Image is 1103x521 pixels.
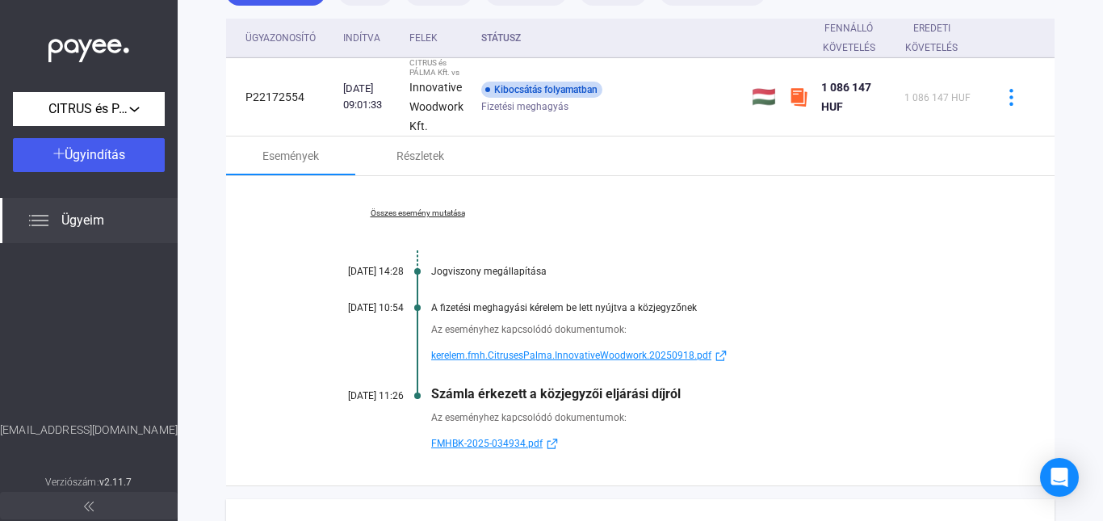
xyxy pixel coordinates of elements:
td: 🇭🇺 [745,58,782,137]
span: Fizetési meghagyás [481,97,568,116]
img: arrow-double-left-grey.svg [84,502,94,511]
strong: Innovative Woodwork Kft. [409,81,463,132]
img: plus-white.svg [53,148,65,159]
div: Indítva [343,28,380,48]
div: Az eseményhez kapcsolódó dokumentumok: [431,321,974,338]
span: Ügyindítás [65,147,125,162]
span: 1 086 147 HUF [821,81,871,113]
span: CITRUS és PÁLMA Kft. [48,99,129,119]
div: Az eseményhez kapcsolódó dokumentumok: [431,410,974,426]
strong: v2.11.7 [99,477,132,488]
div: Ügyazonosító [245,28,316,48]
img: external-link-blue [543,438,562,450]
div: Fennálló követelés [821,19,891,57]
div: Ügyazonosító [245,28,330,48]
img: more-blue [1003,89,1020,106]
div: Fennálló követelés [821,19,877,57]
div: Indítva [343,28,396,48]
div: [DATE] 14:28 [307,266,404,277]
div: CITRUS és PÁLMA Kft. vs [409,58,468,78]
span: Ügyeim [61,211,104,230]
img: szamlazzhu-mini [789,87,808,107]
button: Ügyindítás [13,138,165,172]
div: Jogviszony megállapítása [431,266,974,277]
span: FMHBK-2025-034934.pdf [431,434,543,453]
span: kerelem.fmh.CitrusesPalma.InnovativeWoodwork.20250918.pdf [431,346,711,365]
button: more-blue [994,80,1028,114]
div: Részletek [396,146,444,166]
img: white-payee-white-dot.svg [48,30,129,63]
div: [DATE] 11:26 [307,390,404,401]
div: Számla érkezett a közjegyzői eljárási díjról [431,386,974,401]
button: CITRUS és PÁLMA Kft. [13,92,165,126]
div: Open Intercom Messenger [1040,458,1079,497]
a: Összes esemény mutatása [307,208,528,218]
div: Kibocsátás folyamatban [481,82,602,98]
a: kerelem.fmh.CitrusesPalma.InnovativeWoodwork.20250918.pdfexternal-link-blue [431,346,974,365]
img: external-link-blue [711,350,731,362]
div: Eredeti követelés [904,19,974,57]
th: Státusz [475,19,745,58]
img: list.svg [29,211,48,230]
div: Felek [409,28,438,48]
div: Eredeti követelés [904,19,959,57]
div: Felek [409,28,468,48]
div: [DATE] 10:54 [307,302,404,313]
div: A fizetési meghagyási kérelem be lett nyújtva a közjegyzőnek [431,302,974,313]
div: Események [262,146,319,166]
div: [DATE] 09:01:33 [343,81,396,113]
td: P22172554 [226,58,337,137]
span: 1 086 147 HUF [904,92,971,103]
a: FMHBK-2025-034934.pdfexternal-link-blue [431,434,974,453]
